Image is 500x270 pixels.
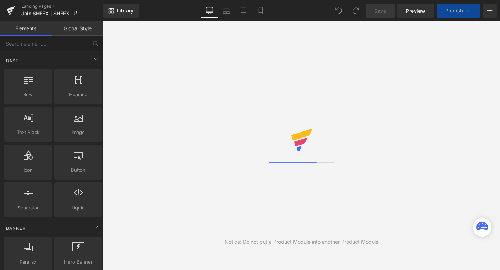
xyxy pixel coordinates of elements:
[437,4,480,18] button: Publish
[374,7,386,15] span: Save
[445,8,463,14] span: Publish
[201,4,218,18] a: Desktop
[332,4,346,18] button: Undo
[6,258,50,266] span: Parallax
[5,57,19,64] span: Base
[21,11,69,16] span: Join SHEEX | SHEEX
[117,7,134,14] span: Library
[349,4,363,18] button: Redo
[57,258,100,266] span: Hero Banner
[57,91,100,98] span: Heading
[57,166,100,174] span: Button
[6,166,50,174] span: Icon
[218,4,235,18] a: Laptop
[252,4,269,18] a: Mobile
[52,21,103,36] a: Global Style
[103,4,139,18] a: New Library
[397,4,434,18] a: Preview
[235,4,252,18] a: Tablet
[21,4,103,9] a: Landing Pages
[57,129,100,136] span: Image
[57,204,100,212] span: Liquid
[6,129,50,136] span: Text Block
[225,238,379,246] div: Notice: Do not put a Product Module into another Product Module
[5,225,26,232] span: Banner
[6,91,50,98] span: Row
[406,7,425,15] span: Preview
[483,4,497,18] button: More
[6,204,50,212] span: Separator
